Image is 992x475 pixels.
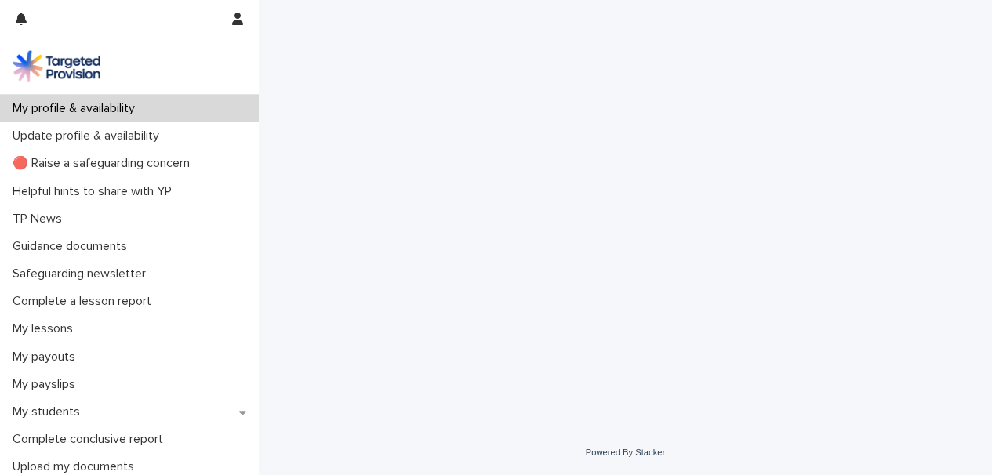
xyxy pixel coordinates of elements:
p: My payslips [6,377,88,392]
p: My payouts [6,350,88,364]
p: 🔴 Raise a safeguarding concern [6,156,202,171]
p: My students [6,404,93,419]
p: My profile & availability [6,101,147,116]
p: Complete conclusive report [6,432,176,447]
img: M5nRWzHhSzIhMunXDL62 [13,50,100,82]
p: Complete a lesson report [6,294,164,309]
p: My lessons [6,321,85,336]
a: Powered By Stacker [586,448,665,457]
p: Helpful hints to share with YP [6,184,184,199]
p: Upload my documents [6,459,147,474]
p: Safeguarding newsletter [6,267,158,281]
p: Update profile & availability [6,129,172,143]
p: Guidance documents [6,239,140,254]
p: TP News [6,212,74,227]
